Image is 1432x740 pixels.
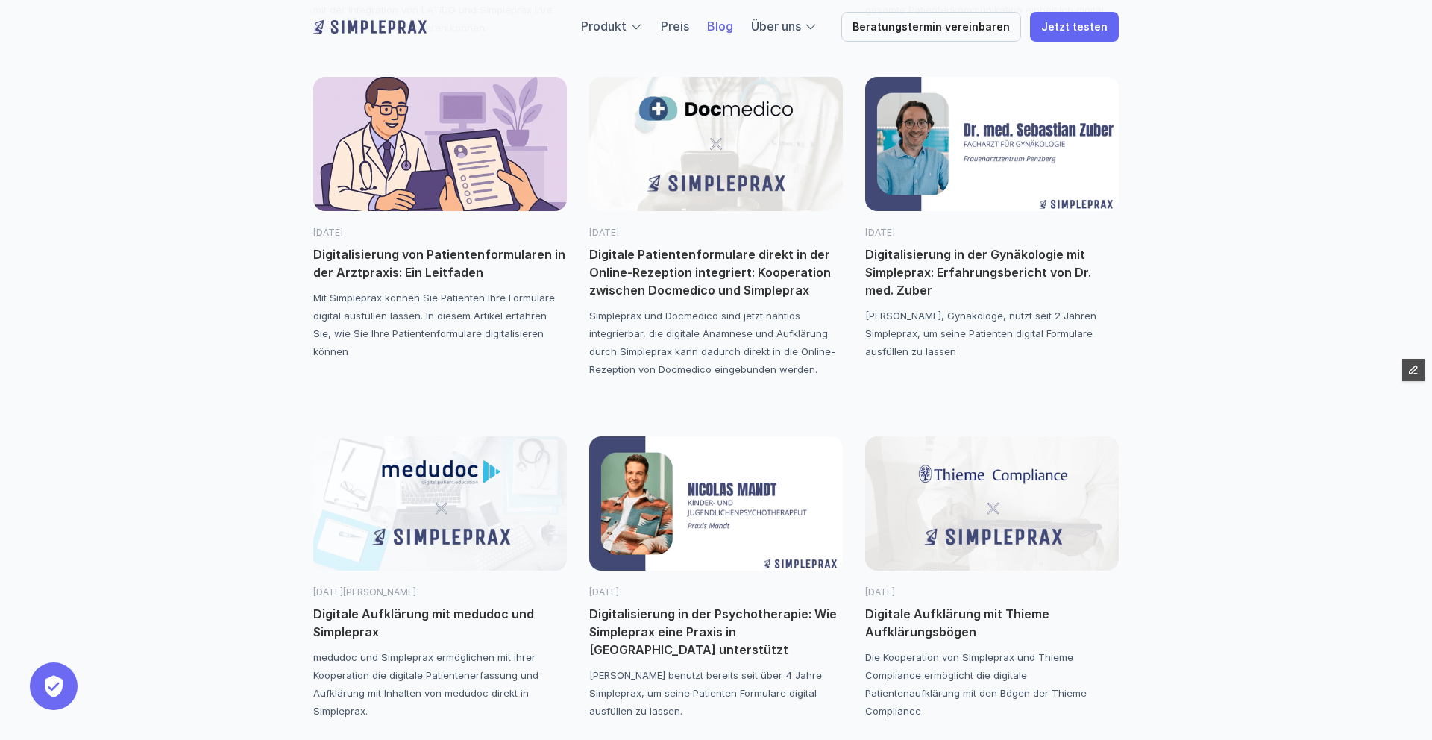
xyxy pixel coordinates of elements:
[865,605,1119,641] p: Digitale Aufklärung mit Thieme Aufklärungsbögen
[313,648,567,720] p: medudoc und Simpleprax ermöglichen mit ihrer Kooperation die digitale Patientenerfassung und Aufk...
[589,666,843,720] p: [PERSON_NAME] benutzt bereits seit über 4 Jahre Simpleprax, um seine Patienten Formulare digital ...
[1030,12,1119,42] a: Jetzt testen
[313,586,567,599] p: [DATE][PERSON_NAME]
[865,648,1119,720] p: Die Kooperation von Simpleprax und Thieme Compliance ermöglicht die digitale Patientenaufklärung ...
[865,436,1119,720] a: [DATE]Digitale Aufklärung mit Thieme AufklärungsbögenDie Kooperation von Simpleprax und Thieme Co...
[313,605,567,641] p: Digitale Aufklärung mit medudoc und Simpleprax
[313,226,567,239] p: [DATE]
[841,12,1021,42] a: Beratungstermin vereinbaren
[661,19,689,34] a: Preis
[589,436,843,720] a: [DATE]Digitalisierung in der Psychotherapie: Wie Simpleprax eine Praxis in [GEOGRAPHIC_DATA] unte...
[313,289,567,360] p: Mit Simpleprax können Sie Patienten Ihre Formulare digital ausfüllen lassen. In diesem Artikel er...
[581,19,626,34] a: Produkt
[313,436,567,720] a: [DATE][PERSON_NAME]Digitale Aufklärung mit medudoc und Simplepraxmedudoc und Simpleprax ermöglich...
[865,226,1119,239] p: [DATE]
[589,586,843,599] p: [DATE]
[589,245,843,299] p: Digitale Patientenformulare direkt in der Online-Rezeption integriert: Kooperation zwischen Docme...
[865,245,1119,299] p: Digitalisierung in der Gynäkologie mit Simpleprax: Erfahrungsbericht von Dr. med. Zuber
[865,77,1119,360] a: [DATE]Digitalisierung in der Gynäkologie mit Simpleprax: Erfahrungsbericht von Dr. med. Zuber[PER...
[589,77,843,378] a: [DATE]Digitale Patientenformulare direkt in der Online-Rezeption integriert: Kooperation zwischen...
[751,19,801,34] a: Über uns
[1402,359,1425,381] button: Edit Framer Content
[865,586,1119,599] p: [DATE]
[313,77,567,360] a: [DATE]Digitalisierung von Patientenformularen in der Arztpraxis: Ein LeitfadenMit Simpleprax könn...
[589,226,843,239] p: [DATE]
[313,245,567,281] p: Digitalisierung von Patientenformularen in der Arztpraxis: Ein Leitfaden
[1041,21,1108,34] p: Jetzt testen
[589,605,843,659] p: Digitalisierung in der Psychotherapie: Wie Simpleprax eine Praxis in [GEOGRAPHIC_DATA] unterstützt
[865,307,1119,360] p: [PERSON_NAME], Gynäkologe, nutzt seit 2 Jahren Simpleprax, um seine Patienten digital Formulare a...
[852,21,1010,34] p: Beratungstermin vereinbaren
[589,307,843,378] p: Simpleprax und Docmedico sind jetzt nahtlos integrierbar, die digitale Anamnese und Aufklärung du...
[707,19,733,34] a: Blog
